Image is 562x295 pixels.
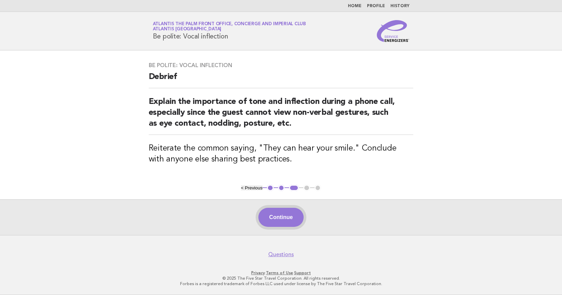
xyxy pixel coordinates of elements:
[241,185,262,190] button: < Previous
[73,276,489,281] p: © 2025 The Five Star Travel Corporation. All rights reserved.
[367,4,385,8] a: Profile
[149,72,414,88] h2: Debrief
[278,185,285,191] button: 2
[268,251,294,258] a: Questions
[348,4,362,8] a: Home
[377,20,410,42] img: Service Energizers
[267,185,274,191] button: 1
[251,270,265,275] a: Privacy
[153,27,222,32] span: Atlantis [GEOGRAPHIC_DATA]
[149,143,414,165] h3: Reiterate the common saying, "They can hear your smile." Conclude with anyone else sharing best p...
[390,4,410,8] a: History
[294,270,311,275] a: Support
[149,96,414,135] h2: Explain the importance of tone and inflection during a phone call, especially since the guest can...
[73,281,489,286] p: Forbes is a registered trademark of Forbes LLC used under license by The Five Star Travel Corpora...
[289,185,299,191] button: 3
[149,62,414,69] h3: Be polite: Vocal inflection
[73,270,489,276] p: · ·
[153,22,306,40] h1: Be polite: Vocal inflection
[266,270,293,275] a: Terms of Use
[258,208,304,227] button: Continue
[153,22,306,31] a: Atlantis The Palm Front Office, Concierge and Imperial ClubAtlantis [GEOGRAPHIC_DATA]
